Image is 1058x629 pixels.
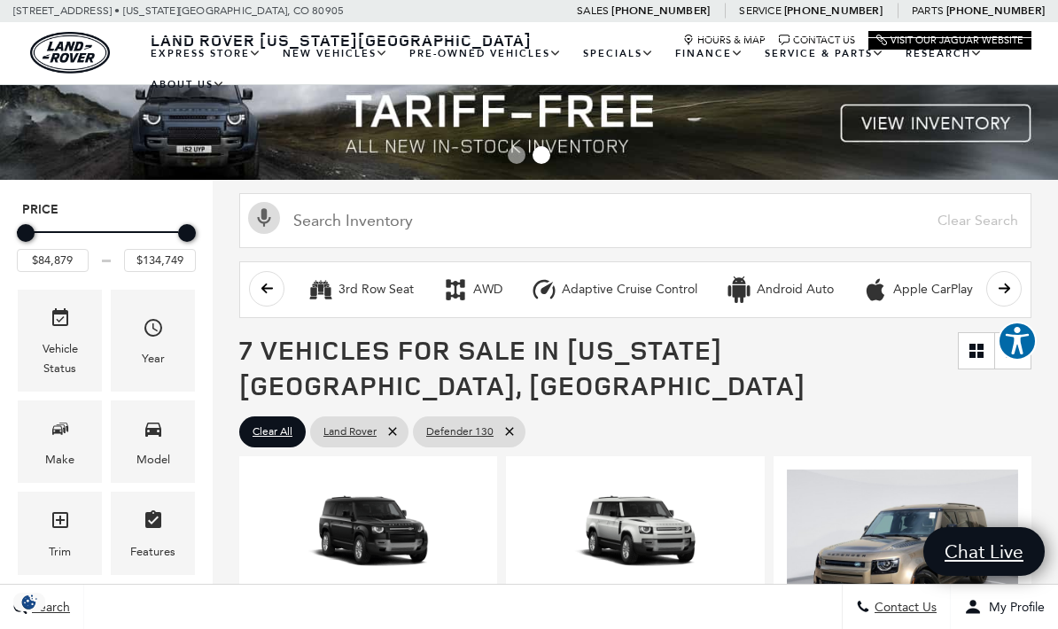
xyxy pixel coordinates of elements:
div: ModelModel [111,400,195,483]
div: Price [17,218,196,272]
div: VehicleVehicle Status [18,290,102,392]
button: Adaptive Cruise ControlAdaptive Cruise Control [521,271,707,308]
div: AWD [473,282,502,298]
a: Contact Us [779,35,855,46]
span: Land Rover [323,421,377,443]
a: [STREET_ADDRESS] • [US_STATE][GEOGRAPHIC_DATA], CO 80905 [13,4,344,17]
span: Service [739,4,781,17]
img: Land Rover [30,32,110,74]
button: scroll left [249,271,284,307]
div: 3rd Row Seat [338,282,414,298]
a: Specials [572,38,665,69]
div: Trim [49,542,71,562]
nav: Main Navigation [140,38,1031,100]
a: Finance [665,38,754,69]
img: 2025 LAND ROVER Defender 130 S 300PS [253,470,484,600]
h5: Price [22,202,191,218]
img: Opt-Out Icon [9,593,50,611]
span: Defender 130 [426,421,494,443]
button: scroll right [986,271,1022,307]
a: [PHONE_NUMBER] [784,4,883,18]
a: EXPRESS STORE [140,38,272,69]
span: Trim [50,505,71,541]
span: Chat Live [936,540,1032,563]
a: Service & Parts [754,38,895,69]
svg: Click to toggle on voice search [248,202,280,234]
a: Chat Live [923,527,1045,576]
a: Pre-Owned Vehicles [399,38,572,69]
div: AWD [442,276,469,303]
img: 2025 LAND ROVER Defender 130 400PS S [519,470,751,600]
div: Features [130,542,175,562]
span: Go to slide 1 [508,146,525,164]
a: [PHONE_NUMBER] [946,4,1045,18]
div: Android Auto [757,282,834,298]
a: Land Rover [US_STATE][GEOGRAPHIC_DATA] [140,29,542,50]
button: Android AutoAndroid Auto [716,271,844,308]
span: Make [50,414,71,450]
div: MakeMake [18,400,102,483]
div: TrimTrim [18,492,102,574]
input: Search Inventory [239,193,1031,248]
a: Hours & Map [683,35,766,46]
button: AWDAWD [432,271,512,308]
div: Android Auto [726,276,752,303]
a: About Us [140,69,236,100]
button: Open user profile menu [951,585,1058,629]
div: 3rd Row Seat [307,276,334,303]
a: Research [895,38,993,69]
span: Clear All [253,421,292,443]
div: Apple CarPlay [862,276,889,303]
span: Sales [577,4,609,17]
div: Model [136,450,170,470]
div: Year [142,349,165,369]
div: Maximum Price [178,224,196,242]
div: FeaturesFeatures [111,492,195,574]
a: [PHONE_NUMBER] [611,4,710,18]
span: Vehicle [50,303,71,339]
input: Maximum [124,249,196,272]
div: Minimum Price [17,224,35,242]
div: Apple CarPlay [893,282,973,298]
span: Go to slide 2 [533,146,550,164]
span: Land Rover [US_STATE][GEOGRAPHIC_DATA] [151,29,532,50]
a: Visit Our Jaguar Website [876,35,1023,46]
div: YearYear [111,290,195,392]
a: land-rover [30,32,110,74]
div: Adaptive Cruise Control [562,282,697,298]
div: Adaptive Cruise Control [531,276,557,303]
button: 3rd Row Seat3rd Row Seat [298,271,424,308]
input: Minimum [17,249,89,272]
span: Year [143,313,164,349]
span: Contact Us [870,600,937,615]
span: 7 Vehicles for Sale in [US_STATE][GEOGRAPHIC_DATA], [GEOGRAPHIC_DATA] [239,331,805,403]
button: Apple CarPlayApple CarPlay [852,271,983,308]
a: New Vehicles [272,38,399,69]
aside: Accessibility Help Desk [998,322,1037,364]
span: Model [143,414,164,450]
section: Click to Open Cookie Consent Modal [9,593,50,611]
div: Make [45,450,74,470]
div: Vehicle Status [31,339,89,378]
span: My Profile [982,600,1045,615]
a: Grid View [959,333,994,369]
span: Parts [912,4,944,17]
span: Features [143,505,164,541]
button: Explore your accessibility options [998,322,1037,361]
